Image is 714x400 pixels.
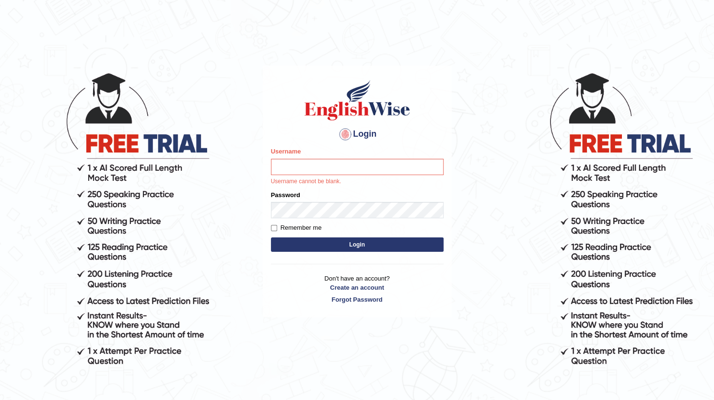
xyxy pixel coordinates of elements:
p: Don't have an account? [271,274,444,304]
label: Remember me [271,223,322,233]
label: Username [271,147,301,156]
button: Login [271,237,444,252]
h4: Login [271,127,444,142]
input: Remember me [271,225,277,231]
a: Create an account [271,283,444,292]
a: Forgot Password [271,295,444,304]
p: Username cannot be blank. [271,177,444,186]
label: Password [271,190,300,200]
img: Logo of English Wise sign in for intelligent practice with AI [303,79,412,122]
